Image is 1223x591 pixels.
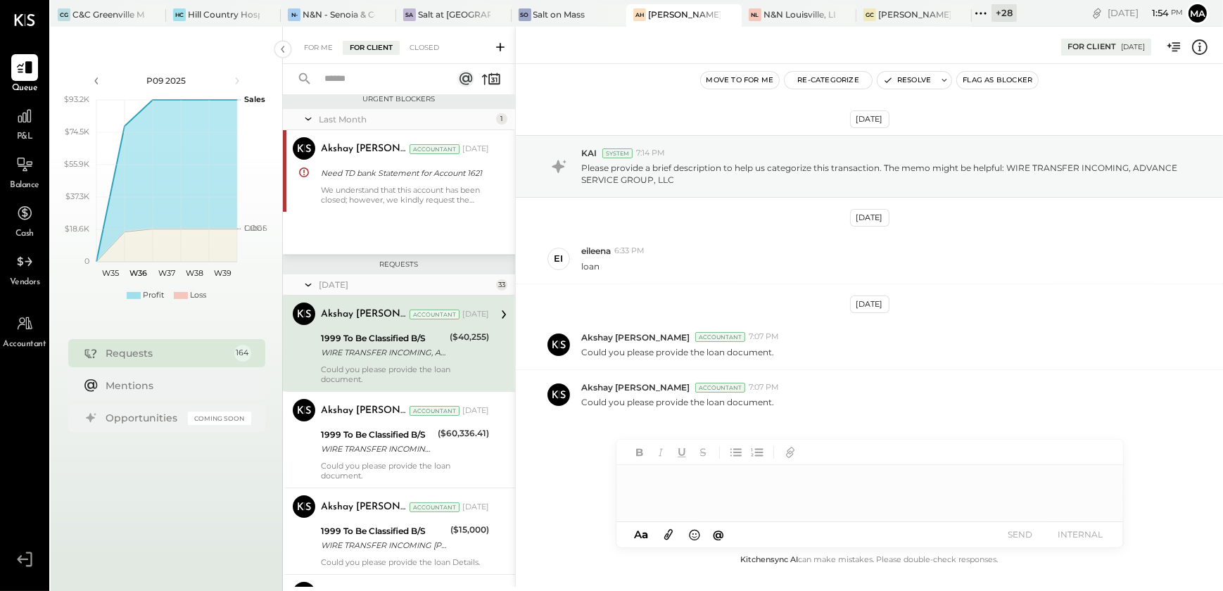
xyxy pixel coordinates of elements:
[1067,42,1116,53] div: For Client
[614,246,645,257] span: 6:33 PM
[462,405,489,417] div: [DATE]
[1,200,49,241] a: Cash
[403,8,416,21] div: Sa
[462,309,489,320] div: [DATE]
[652,443,670,462] button: Italic
[65,191,89,201] text: $37.3K
[321,364,489,384] div: Could you please provide the loan document.
[581,346,774,358] p: Could you please provide the loan document.
[244,223,265,233] text: Labor
[1,310,49,351] a: Accountant
[1053,525,1109,544] button: INTERNAL
[749,382,779,393] span: 7:07 PM
[244,94,265,104] text: Sales
[64,159,89,169] text: $55.9K
[648,8,721,20] div: [PERSON_NAME] Hoboken
[694,443,712,462] button: Strikethrough
[701,72,780,89] button: Move to for me
[1,151,49,192] a: Balance
[321,500,407,514] div: Akshay [PERSON_NAME]
[630,527,653,542] button: Aa
[72,8,145,20] div: C&C Greenville Main, LLC
[713,528,724,541] span: @
[1108,6,1183,20] div: [DATE]
[695,383,745,393] div: Accountant
[17,131,33,144] span: P&L
[418,8,490,20] div: Salt at [GEOGRAPHIC_DATA]
[410,310,460,319] div: Accountant
[12,82,38,95] span: Queue
[234,345,251,362] div: 164
[290,260,508,269] div: Requests
[64,94,89,104] text: $93.2K
[991,4,1017,22] div: + 28
[555,252,564,265] div: ei
[1,54,49,95] a: Queue
[303,8,375,20] div: N&N - Senoia & Corporate
[10,179,39,192] span: Balance
[496,279,507,291] div: 33
[630,443,649,462] button: Bold
[636,148,665,159] span: 7:14 PM
[288,8,300,21] div: N-
[84,256,89,266] text: 0
[850,110,889,128] div: [DATE]
[321,428,433,442] div: 1999 To Be Classified B/S
[321,345,445,360] div: WIRE TRANSFER INCOMING, ADVANCE SERVICE GROUP, LLC
[992,525,1048,544] button: SEND
[190,290,206,301] div: Loss
[15,228,34,241] span: Cash
[290,94,508,104] div: Urgent Blockers
[957,72,1038,89] button: Flag as Blocker
[602,148,633,158] div: System
[297,41,340,55] div: For Me
[321,538,446,552] div: WIRE TRANSFER INCOMING [PERSON_NAME]
[581,147,597,159] span: KAI
[877,72,937,89] button: Resolve
[785,72,872,89] button: Re-Categorize
[581,162,1180,186] p: Please provide a brief description to help us categorize this transaction. The memo might be help...
[321,442,433,456] div: WIRE TRANSFER INCOMING ADVANCE SERVICE GROUP LLC
[186,268,203,278] text: W38
[4,338,46,351] span: Accountant
[129,268,147,278] text: W36
[410,502,460,512] div: Accountant
[727,443,745,462] button: Unordered List
[107,75,227,87] div: P09 2025
[65,224,89,234] text: $18.6K
[102,268,119,278] text: W35
[763,8,836,20] div: N&N Louisville, LLC
[319,113,493,125] div: Last Month
[1,103,49,144] a: P&L
[321,404,407,418] div: Akshay [PERSON_NAME]
[462,502,489,513] div: [DATE]
[106,346,227,360] div: Requests
[673,443,691,462] button: Underline
[633,8,646,21] div: AH
[581,331,690,343] span: Akshay [PERSON_NAME]
[496,113,507,125] div: 1
[1186,2,1209,25] button: Ma
[748,443,766,462] button: Ordered List
[878,8,951,20] div: [PERSON_NAME] Causeway
[158,268,175,278] text: W37
[581,396,774,408] p: Could you please provide the loan document.
[321,142,407,156] div: Akshay [PERSON_NAME]
[462,144,489,155] div: [DATE]
[343,41,400,55] div: For Client
[642,528,648,541] span: a
[65,127,89,136] text: $74.5K
[321,524,446,538] div: 1999 To Be Classified B/S
[749,8,761,21] div: NL
[695,332,745,342] div: Accountant
[533,8,585,20] div: Salt on Mass
[321,166,485,180] div: Need TD bank Statement for Account 1621
[581,245,611,257] span: eileena
[321,557,489,567] div: Could you please provide the loan Details.
[581,260,600,272] p: loan
[188,412,251,425] div: Coming Soon
[863,8,876,21] div: GC
[321,461,489,481] div: Could you please provide the loan document.
[173,8,186,21] div: HC
[58,8,70,21] div: CG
